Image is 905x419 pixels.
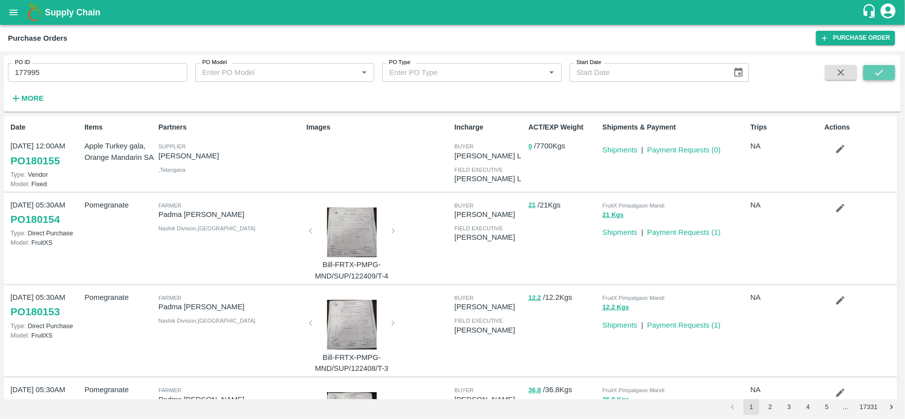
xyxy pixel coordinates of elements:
p: Padma [PERSON_NAME] [159,394,303,405]
label: PO Type [389,59,411,67]
span: Nashik Division , [GEOGRAPHIC_DATA] [159,318,255,324]
p: [DATE] 05:30AM [10,384,81,395]
button: open drawer [2,1,25,24]
span: buyer [454,203,473,209]
p: NA [750,200,821,210]
button: Go to page 17331 [857,399,881,415]
p: [DATE] 05:30AM [10,200,81,210]
span: Model: [10,180,29,188]
p: NA [750,140,821,151]
nav: pagination navigation [723,399,901,415]
button: 0 [528,141,532,152]
span: buyer [454,143,473,149]
span: Model: [10,332,29,339]
div: account of current user [879,2,897,23]
p: Pomegranate [84,200,155,210]
p: FruitXS [10,238,81,247]
button: Choose date [729,63,748,82]
p: Date [10,122,81,133]
p: Pomegranate [84,292,155,303]
span: Model: [10,239,29,246]
button: Go to page 5 [819,399,835,415]
span: , Telangana [159,167,185,173]
p: Padma [PERSON_NAME] [159,209,303,220]
p: Padma [PERSON_NAME] [159,301,303,312]
p: Apple Turkey gala, Orange Mandarin SA [84,140,155,163]
p: Fixed [10,179,81,189]
span: FruitX Pimpalgaon Mandi [602,203,664,209]
button: page 1 [743,399,759,415]
p: Vendor [10,170,81,179]
button: Go to page 4 [800,399,816,415]
p: / 7700 Kgs [528,140,598,152]
input: Enter PO Type [385,66,529,79]
span: FruitX Pimpalgaon Mandi [602,295,664,301]
span: field executive [454,318,503,324]
p: Bill-FRTX-PMPG-MND/SUP/122408/T-3 [315,352,389,374]
p: [PERSON_NAME] [454,301,524,312]
button: Go to next page [884,399,900,415]
a: PO180154 [10,210,60,228]
p: Shipments & Payment [602,122,746,133]
a: Payment Requests (1) [647,228,721,236]
span: buyer [454,295,473,301]
div: Purchase Orders [8,32,68,45]
input: Start Date [570,63,725,82]
p: [DATE] 05:30AM [10,292,81,303]
div: … [838,403,854,412]
p: Actions [824,122,895,133]
p: / 21 Kgs [528,200,598,211]
button: More [8,90,46,107]
div: customer-support [862,3,879,21]
p: [PERSON_NAME] [454,325,524,336]
p: / 36.8 Kgs [528,384,598,396]
input: Enter PO Model [198,66,342,79]
a: Supply Chain [45,5,862,19]
button: 12.2 Kgs [602,302,629,313]
span: Type: [10,229,26,237]
p: Incharge [454,122,524,133]
button: 21 [528,200,535,211]
button: 21 Kgs [602,209,624,221]
div: | [637,316,643,331]
a: Shipments [602,146,637,154]
a: Payment Requests (1) [647,321,721,329]
p: Items [84,122,155,133]
span: field executive [454,167,503,173]
a: Shipments [602,321,637,329]
span: field executive [454,225,503,231]
span: Farmer [159,295,181,301]
a: Purchase Order [816,31,895,45]
p: Bill-FRTX-PMPG-MND/SUP/122409/T-4 [315,259,389,281]
button: Go to page 3 [781,399,797,415]
p: FruitXS [10,331,81,340]
p: Direct Purchase [10,321,81,331]
a: PO180152 [10,396,60,414]
p: Direct Purchase [10,228,81,238]
button: 36.8 Kgs [602,394,629,406]
span: Farmer [159,203,181,209]
p: [PERSON_NAME] L [454,150,524,161]
div: | [637,223,643,238]
button: Open [358,66,371,79]
span: Farmer [159,387,181,393]
p: [DATE] 12:00AM [10,140,81,151]
strong: More [21,94,44,102]
span: buyer [454,387,473,393]
button: 36.8 [528,385,541,396]
a: PO180153 [10,303,60,321]
p: [PERSON_NAME] [454,232,524,243]
b: Supply Chain [45,7,100,17]
input: Enter PO ID [8,63,187,82]
label: Start Date [576,59,601,67]
a: Payment Requests (0) [647,146,721,154]
label: PO Model [202,59,227,67]
img: logo [25,2,45,22]
label: PO ID [15,59,30,67]
p: [PERSON_NAME] L [454,173,524,184]
a: Shipments [602,228,637,236]
p: Partners [159,122,303,133]
span: Nashik Division , [GEOGRAPHIC_DATA] [159,225,255,231]
p: / 12.2 Kgs [528,292,598,303]
p: [PERSON_NAME] [159,150,303,161]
